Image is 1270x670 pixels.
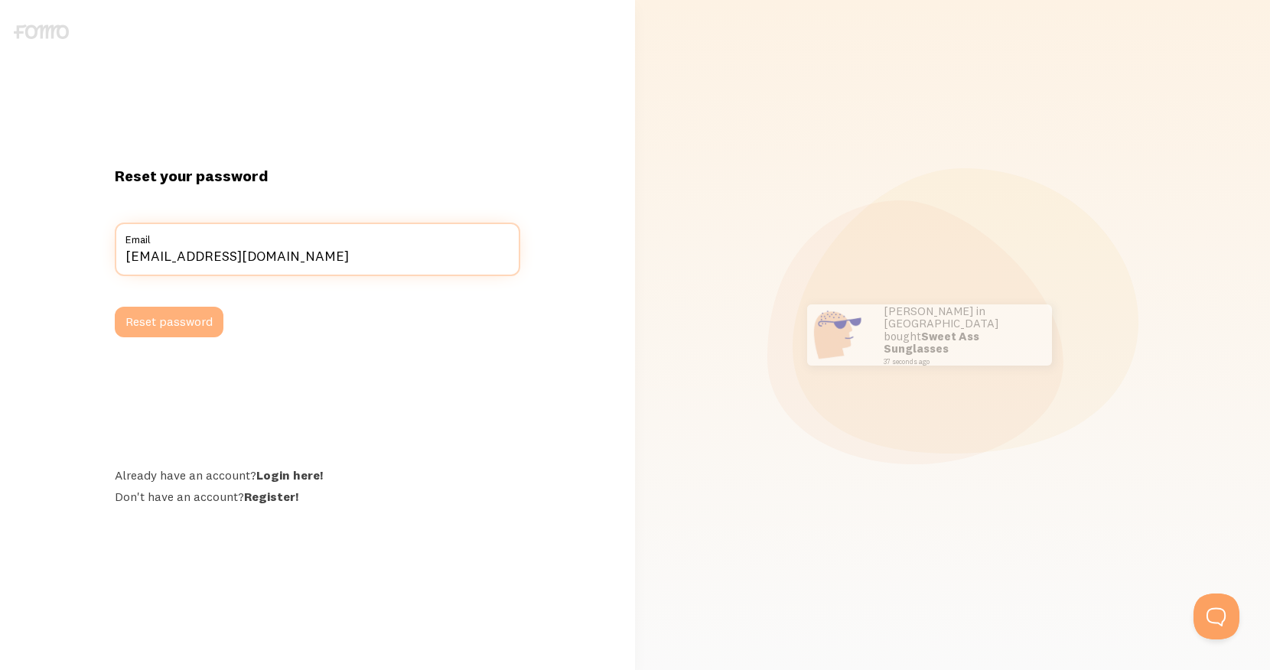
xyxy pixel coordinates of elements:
[244,489,298,504] a: Register!
[256,467,323,483] a: Login here!
[115,223,519,249] label: Email
[115,166,519,186] h1: Reset your password
[1193,594,1239,639] iframe: Help Scout Beacon - Open
[14,24,69,39] img: fomo-logo-gray-b99e0e8ada9f9040e2984d0d95b3b12da0074ffd48d1e5cb62ac37fc77b0b268.svg
[115,489,519,504] div: Don't have an account?
[115,307,223,337] button: Reset password
[115,467,519,483] div: Already have an account?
